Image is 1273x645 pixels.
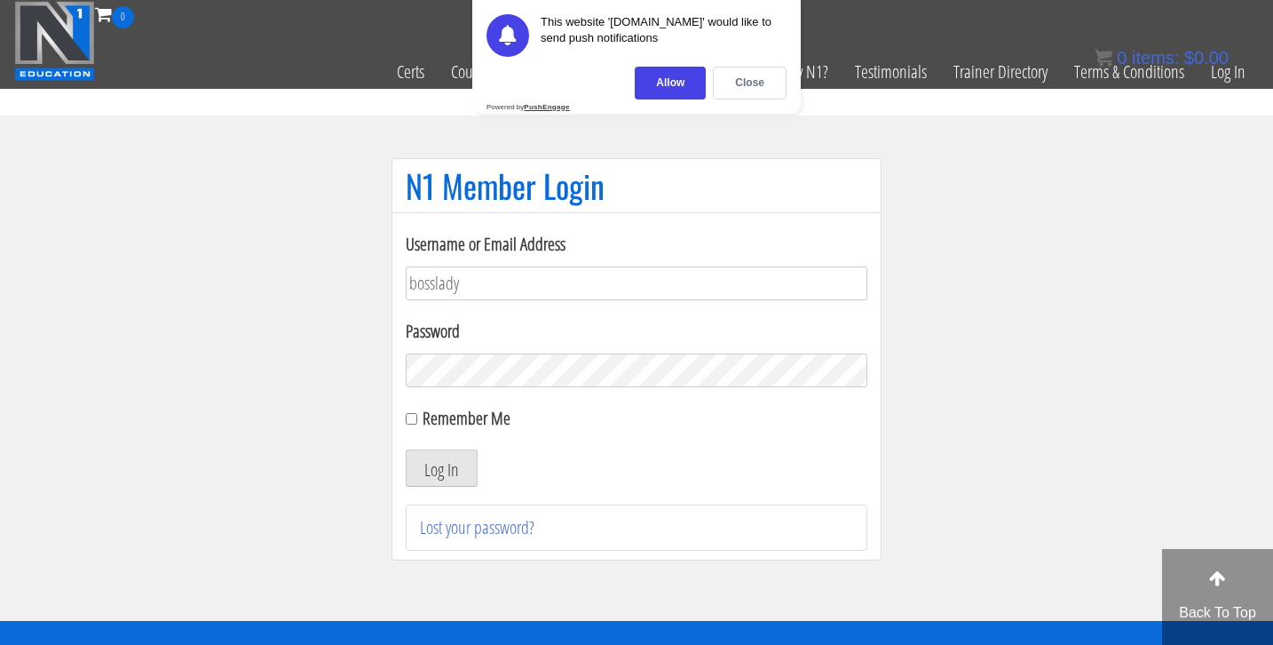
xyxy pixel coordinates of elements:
span: 0 [112,6,134,28]
div: Close [713,67,787,100]
a: Testimonials [842,28,940,115]
bdi: 0.00 [1184,48,1229,68]
button: Log In [406,450,478,487]
a: Trainer Directory [940,28,1061,115]
img: n1-education [14,1,95,81]
a: Log In [1198,28,1259,115]
label: Username or Email Address [406,231,867,258]
div: Powered by [486,103,570,111]
span: $ [1184,48,1194,68]
a: Course List [438,28,526,115]
a: Certs [383,28,438,115]
a: Why N1? [763,28,842,115]
div: This website '[DOMAIN_NAME]' would like to send push notifications [541,14,787,57]
img: icon11.png [1095,49,1112,67]
span: items: [1132,48,1179,68]
div: Allow [635,67,706,100]
label: Remember Me [423,406,510,430]
span: 0 [1117,48,1127,68]
a: Terms & Conditions [1061,28,1198,115]
a: Lost your password? [420,515,534,539]
label: Password [406,318,867,345]
strong: PushEngage [524,103,569,111]
p: Back To Top [1161,602,1273,624]
a: 0 [95,2,134,26]
a: 0 items: $0.00 [1095,48,1229,68]
h1: N1 Member Login [406,168,867,203]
